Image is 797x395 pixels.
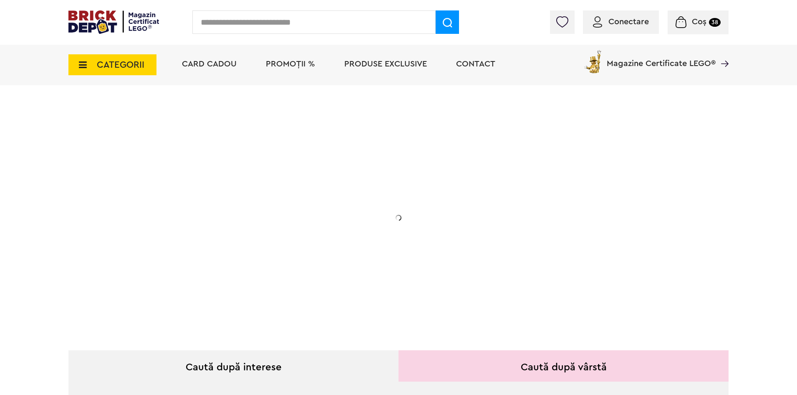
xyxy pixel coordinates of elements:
[128,261,295,271] div: Explorează
[593,18,649,26] a: Conectare
[68,350,398,382] div: Caută după interese
[128,168,295,199] h1: 20% Reducere!
[608,18,649,26] span: Conectare
[398,350,729,382] div: Caută după vârstă
[182,60,237,68] a: Card Cadou
[128,207,295,242] h2: La două seturi LEGO de adulți achiziționate din selecție! În perioada 12 - [DATE]!
[97,60,144,69] span: CATEGORII
[456,60,495,68] a: Contact
[607,48,716,68] span: Magazine Certificate LEGO®
[692,18,706,26] span: Coș
[344,60,427,68] a: Produse exclusive
[716,48,729,57] a: Magazine Certificate LEGO®
[709,18,721,27] small: 38
[266,60,315,68] a: PROMOȚII %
